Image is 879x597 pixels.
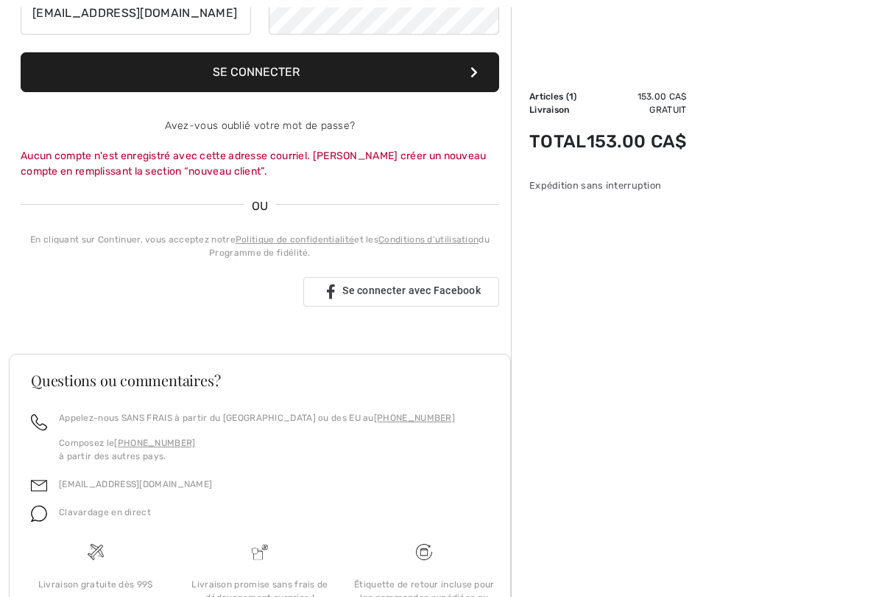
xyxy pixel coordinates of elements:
a: Se connecter avec Facebook [303,277,499,307]
button: Se connecter [21,52,499,92]
a: [EMAIL_ADDRESS][DOMAIN_NAME] [59,479,212,489]
td: 153.00 CA$ [587,90,687,103]
img: email [31,478,47,494]
img: Livraison gratuite dès 99$ [416,544,432,560]
img: Livraison gratuite dès 99$ [88,544,104,560]
div: Expédition sans interruption [529,178,687,192]
td: Livraison [529,103,587,116]
a: [PHONE_NUMBER] [374,413,455,423]
div: En cliquant sur Continuer, vous acceptez notre et les du Programme de fidélité. [21,233,499,259]
div: Livraison gratuite dès 99$ [25,578,166,591]
a: Avez-vous oublié votre mot de passe? [165,119,356,132]
a: Politique de confidentialité [236,234,354,245]
a: [PHONE_NUMBER] [114,438,195,448]
div: Se connecter avec Google. S'ouvre dans un nouvel onglet [21,276,292,308]
td: 153.00 CA$ [587,116,687,167]
h3: Questions ou commentaires? [31,373,489,388]
span: Clavardage en direct [59,507,151,517]
img: Livraison promise sans frais de dédouanement surprise&nbsp;! [252,544,268,560]
img: chat [31,506,47,522]
td: Articles ( ) [529,90,587,103]
td: Total [529,116,587,167]
a: Conditions d'utilisation [378,234,479,245]
td: Gratuit [587,103,687,116]
span: Se connecter avec Facebook [342,284,481,296]
div: Aucun compte n'est enregistré avec cette adresse courriel. [PERSON_NAME] créer un nouveau compte ... [21,148,499,179]
span: OU [244,198,276,215]
p: Composez le à partir des autres pays. [59,436,455,463]
img: call [31,414,47,430]
span: 1 [569,91,573,102]
iframe: Bouton Se connecter avec Google [13,276,299,308]
p: Appelez-nous SANS FRAIS à partir du [GEOGRAPHIC_DATA] ou des EU au [59,411,455,425]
